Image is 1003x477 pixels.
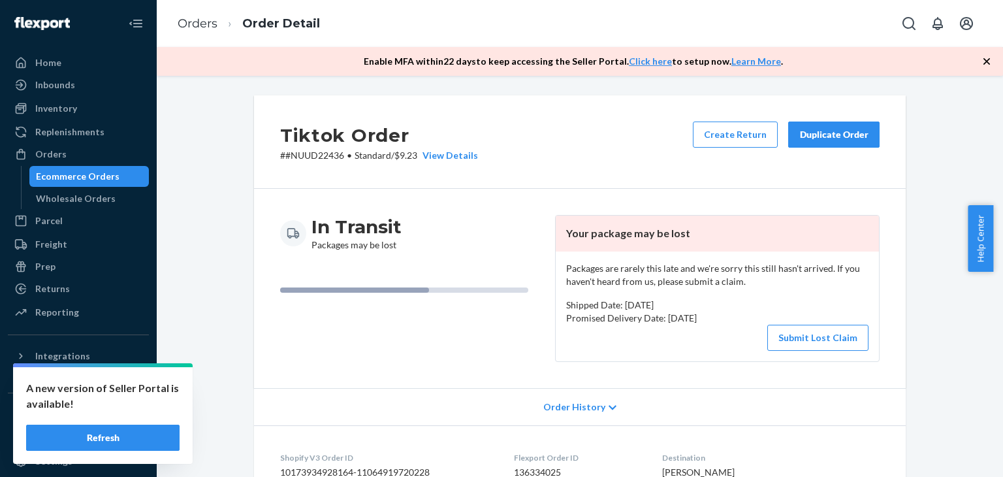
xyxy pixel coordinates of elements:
[799,128,868,141] div: Duplicate Order
[417,149,478,162] button: View Details
[35,238,67,251] div: Freight
[566,262,868,288] p: Packages are rarely this late and we're sorry this still hasn't arrived. If you haven't heard fro...
[731,56,781,67] a: Learn More
[280,452,493,463] dt: Shopify V3 Order ID
[280,122,478,149] h2: Tiktok Order
[35,78,75,91] div: Inbounds
[8,430,149,446] a: Add Fast Tag
[8,210,149,231] a: Parcel
[8,74,149,95] a: Inbounds
[8,52,149,73] a: Home
[36,192,116,205] div: Wholesale Orders
[35,350,90,363] div: Integrations
[896,10,922,37] button: Open Search Box
[8,256,149,277] a: Prep
[953,10,979,37] button: Open account menu
[26,425,180,451] button: Refresh
[26,380,180,412] p: A new version of Seller Portal is available!
[8,234,149,255] a: Freight
[178,16,217,31] a: Orders
[8,278,149,299] a: Returns
[35,148,67,161] div: Orders
[8,98,149,119] a: Inventory
[14,17,70,30] img: Flexport logo
[35,260,56,273] div: Prep
[8,144,149,165] a: Orders
[566,299,868,312] p: Shipped Date: [DATE]
[8,451,149,472] a: Settings
[925,10,951,37] button: Open notifications
[35,125,104,139] div: Replenishments
[36,170,119,183] div: Ecommerce Orders
[355,150,391,161] span: Standard
[35,102,77,115] div: Inventory
[35,214,63,227] div: Parcel
[8,372,149,387] a: Add Integration
[629,56,672,67] a: Click here
[767,325,868,351] button: Submit Lost Claim
[242,16,320,31] a: Order Detail
[543,401,605,414] span: Order History
[311,215,402,252] div: Packages may be lost
[311,215,402,238] h3: In Transit
[35,56,61,69] div: Home
[514,452,642,463] dt: Flexport Order ID
[8,346,149,367] button: Integrations
[556,216,879,252] header: Your package may be lost
[8,122,149,142] a: Replenishments
[693,122,778,148] button: Create Return
[662,452,880,463] dt: Destination
[8,404,149,425] button: Fast Tags
[566,312,868,325] p: Promised Delivery Date: [DATE]
[29,166,150,187] a: Ecommerce Orders
[968,205,993,272] button: Help Center
[35,282,70,295] div: Returns
[280,149,478,162] p: # #NUUD22436 / $9.23
[35,306,79,319] div: Reporting
[123,10,149,37] button: Close Navigation
[8,302,149,323] a: Reporting
[29,188,150,209] a: Wholesale Orders
[167,5,330,43] ol: breadcrumbs
[788,122,880,148] button: Duplicate Order
[364,55,783,68] p: Enable MFA within 22 days to keep accessing the Seller Portal. to setup now. .
[347,150,352,161] span: •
